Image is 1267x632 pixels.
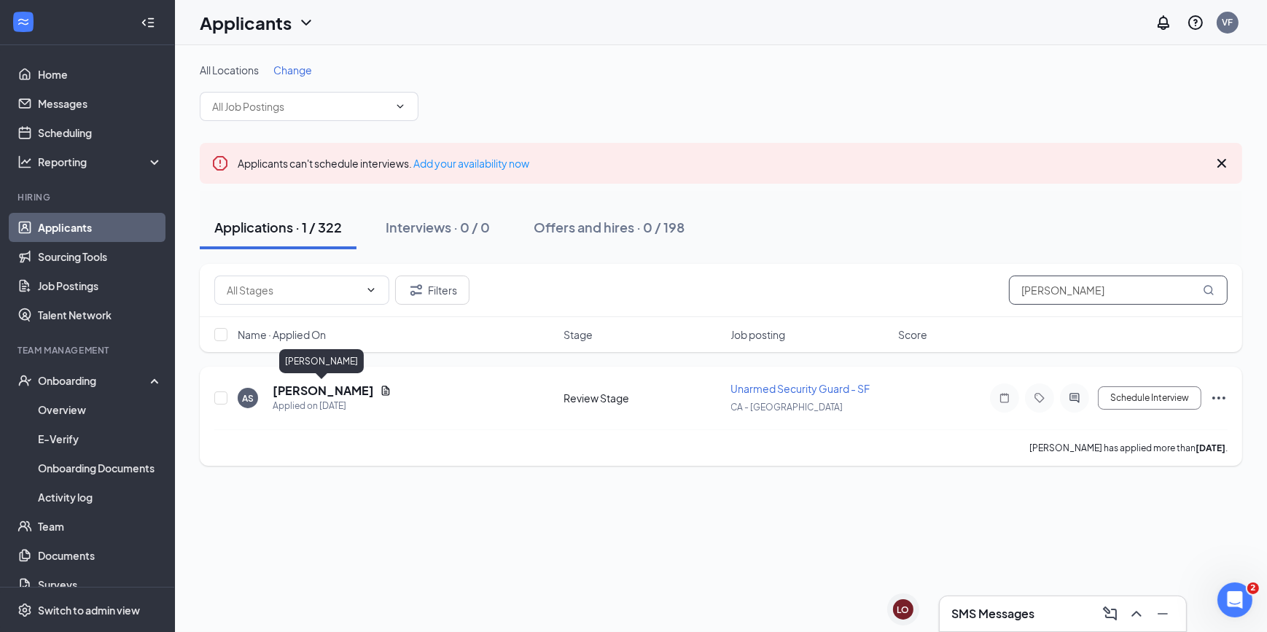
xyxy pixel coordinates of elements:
svg: Tag [1031,392,1048,404]
span: Change [273,63,312,77]
svg: UserCheck [17,373,32,388]
a: Overview [38,395,163,424]
a: Activity log [38,483,163,512]
div: [PERSON_NAME] [279,349,364,373]
svg: Collapse [141,15,155,30]
span: Job posting [731,327,786,342]
svg: Document [380,385,391,397]
a: Surveys [38,570,163,599]
span: Score [898,327,927,342]
div: Interviews · 0 / 0 [386,218,490,236]
svg: Settings [17,603,32,617]
svg: Note [996,392,1013,404]
div: Review Stage [564,391,722,405]
span: Applicants can't schedule interviews. [238,157,529,170]
div: Onboarding [38,373,150,388]
div: Offers and hires · 0 / 198 [534,218,685,236]
a: Messages [38,89,163,118]
span: All Locations [200,63,259,77]
svg: ActiveChat [1066,392,1083,404]
div: Switch to admin view [38,603,140,617]
div: VF [1223,16,1233,28]
iframe: Intercom live chat [1217,582,1252,617]
a: Home [38,60,163,89]
svg: Minimize [1154,605,1172,623]
button: ChevronUp [1125,602,1148,625]
svg: ChevronDown [365,284,377,296]
span: 2 [1247,582,1259,594]
span: Name · Applied On [238,327,326,342]
button: Filter Filters [395,276,469,305]
svg: ChevronUp [1128,605,1145,623]
svg: ChevronDown [297,14,315,31]
a: Sourcing Tools [38,242,163,271]
a: Documents [38,541,163,570]
div: LO [897,604,910,616]
span: Stage [564,327,593,342]
svg: ComposeMessage [1102,605,1119,623]
a: E-Verify [38,424,163,453]
input: All Job Postings [212,98,389,114]
div: Applications · 1 / 322 [214,218,342,236]
input: All Stages [227,282,359,298]
button: Schedule Interview [1098,386,1201,410]
svg: Error [211,155,229,172]
div: Hiring [17,191,160,203]
b: [DATE] [1196,442,1225,453]
svg: ChevronDown [394,101,406,112]
svg: Filter [408,281,425,299]
a: Talent Network [38,300,163,329]
input: Search in applications [1009,276,1228,305]
a: Add your availability now [413,157,529,170]
svg: MagnifyingGlass [1203,284,1215,296]
button: Minimize [1151,602,1174,625]
span: Unarmed Security Guard - SF [731,382,870,395]
svg: Notifications [1155,14,1172,31]
div: Team Management [17,344,160,356]
h1: Applicants [200,10,292,35]
span: CA - [GEOGRAPHIC_DATA] [731,402,843,413]
svg: WorkstreamLogo [16,15,31,29]
div: AS [242,392,254,405]
svg: Analysis [17,155,32,169]
a: Applicants [38,213,163,242]
svg: QuestionInfo [1187,14,1204,31]
div: Applied on [DATE] [273,399,391,413]
h5: [PERSON_NAME] [273,383,374,399]
a: Job Postings [38,271,163,300]
svg: Cross [1213,155,1231,172]
a: Team [38,512,163,541]
div: Reporting [38,155,163,169]
a: Onboarding Documents [38,453,163,483]
h3: SMS Messages [951,606,1034,622]
svg: Ellipses [1210,389,1228,407]
p: [PERSON_NAME] has applied more than . [1029,442,1228,454]
button: ComposeMessage [1099,602,1122,625]
a: Scheduling [38,118,163,147]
